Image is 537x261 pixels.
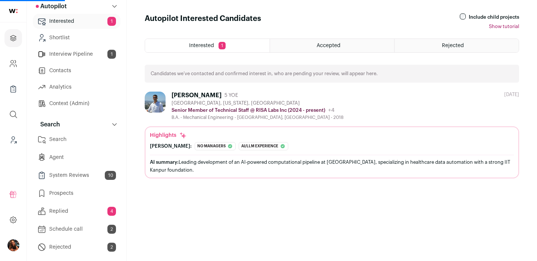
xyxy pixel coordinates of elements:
[33,80,120,95] a: Analytics
[145,13,261,30] h1: Autopilot Interested Candidates
[7,239,19,251] button: Open dropdown
[4,131,22,149] a: Leads (Backoffice)
[107,225,116,234] span: 2
[33,30,120,45] a: Shortlist
[145,92,519,178] a: [PERSON_NAME] 5 YOE [GEOGRAPHIC_DATA], [US_STATE], [GEOGRAPHIC_DATA] Senior Member of Technical S...
[504,92,519,98] div: [DATE]
[4,29,22,47] a: Projects
[150,158,514,174] div: Leading development of an AI-powered computational pipeline at [GEOGRAPHIC_DATA], specializing in...
[107,17,116,26] span: 1
[150,143,192,149] div: [PERSON_NAME]:
[33,63,120,78] a: Contacts
[33,186,120,201] a: Prospects
[105,171,116,180] span: 10
[33,168,120,183] a: System Reviews10
[107,50,116,59] span: 1
[36,2,67,11] p: Autopilot
[239,142,288,150] div: Ai/llm experience
[33,14,120,29] a: Interested1
[4,55,22,73] a: Company and ATS Settings
[33,222,120,237] a: Schedule call2
[107,243,116,252] span: 2
[172,114,343,120] div: B.A. - Mechanical Engineering - [GEOGRAPHIC_DATA], [GEOGRAPHIC_DATA] - 2018
[150,160,179,165] span: AI summary:
[4,80,22,98] a: Company Lists
[151,71,378,77] p: Candidates we’ve contacted and confirmed interest in, who are pending your review, will appear here.
[317,43,340,48] span: Accepted
[469,14,519,20] label: Include child projects
[150,132,187,139] div: Highlights
[219,42,226,49] span: 1
[33,204,120,219] a: Replied4
[33,240,120,255] a: Rejected2
[33,117,120,132] button: Search
[9,9,18,13] img: wellfound-shorthand-0d5821cbd27db2630d0214b213865d53afaa358527fdda9d0ea32b1df1b89c2c.svg
[224,92,238,98] span: 5 YOE
[195,142,236,150] div: No managers
[33,47,120,62] a: Interview Pipeline1
[145,92,166,113] img: 8bbdf2c342b9b3e444266d67af0bb7547a6d750c3253e1df34fd78a290d7a2ed.jpg
[172,100,343,106] div: [GEOGRAPHIC_DATA], [US_STATE], [GEOGRAPHIC_DATA]
[189,43,214,48] span: Interested
[33,132,120,147] a: Search
[36,120,60,129] p: Search
[270,39,394,52] a: Accepted
[172,92,222,99] div: [PERSON_NAME]
[172,107,325,113] p: Senior Member of Technical Staff @ RISA Labs Inc (2024 - present)
[33,96,120,111] a: Context (Admin)
[33,150,120,165] a: Agent
[7,239,19,251] img: 13968079-medium_jpg
[489,24,519,30] button: Show tutorial
[328,108,335,113] span: +4
[395,39,519,52] a: Rejected
[442,43,464,48] span: Rejected
[107,207,116,216] span: 4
